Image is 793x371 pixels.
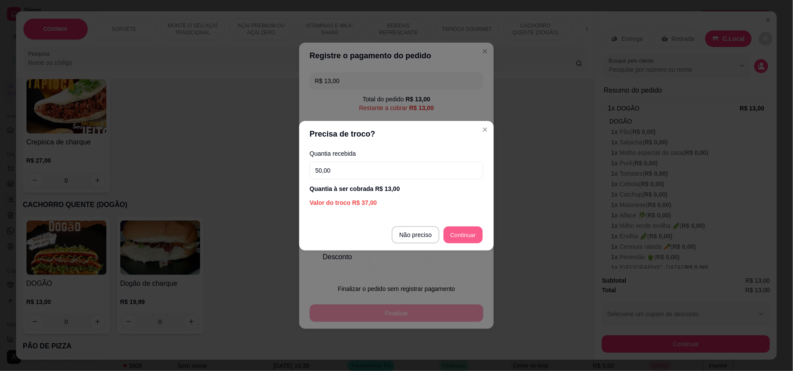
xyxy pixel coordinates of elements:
div: Valor do troco R$ 37,00 [310,198,483,207]
div: Quantia à ser cobrada R$ 13,00 [310,184,483,193]
label: Quantia recebida [310,150,483,157]
button: Close [478,123,492,137]
header: Precisa de troco? [299,121,494,147]
button: Não preciso [392,226,440,244]
button: Continuar [444,226,483,243]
